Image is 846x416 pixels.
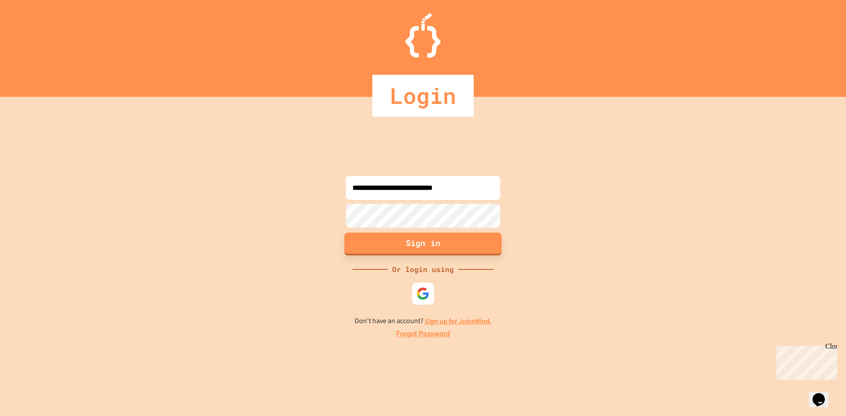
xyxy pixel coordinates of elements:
a: Forgot Password [396,329,450,339]
p: Don't have an account? [355,316,492,327]
img: Logo.svg [405,13,441,58]
iframe: chat widget [773,342,837,380]
button: Sign in [345,232,502,255]
img: google-icon.svg [416,287,430,300]
div: Or login using [388,264,458,275]
div: Chat with us now!Close [4,4,61,56]
div: Login [372,75,474,117]
a: Sign up for JuiceMind. [425,317,492,326]
iframe: chat widget [809,381,837,407]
